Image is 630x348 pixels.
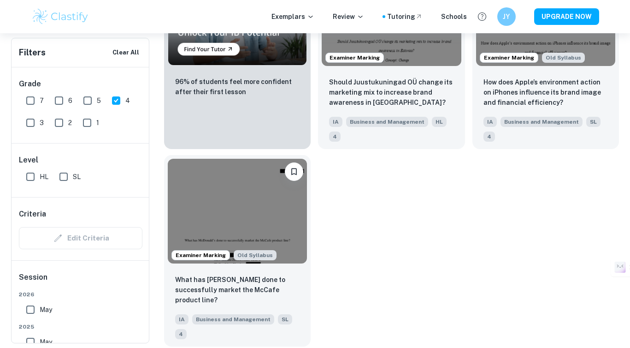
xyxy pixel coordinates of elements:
[586,117,601,127] span: SL
[73,172,81,182] span: SL
[96,118,99,128] span: 1
[542,53,585,63] div: Starting from the May 2024 session, the Business IA requirements have changed. It's OK to refer t...
[441,12,467,22] a: Schools
[175,77,300,97] p: 96% of students feel more confident after their first lesson
[480,54,538,62] span: Examiner Marking
[172,251,230,259] span: Examiner Marking
[19,272,142,290] h6: Session
[19,323,142,331] span: 2025
[175,275,300,305] p: What has McDonald’s done to successfully market the McCafe product line?
[271,12,314,22] p: Exemplars
[329,77,453,108] p: Should Juustukuningad OÜ change its marketing mix to increase brand awareness in Estonia?
[40,118,44,128] span: 3
[40,337,52,347] span: May
[432,117,447,127] span: HL
[501,12,512,22] h6: JY
[175,314,188,324] span: IA
[278,314,292,324] span: SL
[110,46,141,60] button: Clear All
[346,117,428,127] span: Business and Management
[19,290,142,299] span: 2026
[68,96,72,106] span: 6
[19,78,142,90] h6: Grade
[329,117,342,127] span: IA
[333,12,364,22] p: Review
[483,132,495,142] span: 4
[97,96,101,106] span: 5
[474,9,490,24] button: Help and Feedback
[234,250,277,260] span: Old Syllabus
[168,159,307,264] img: Business and Management IA example thumbnail: What has McDonald’s done to successfully
[40,172,48,182] span: HL
[125,96,130,106] span: 4
[497,7,516,26] button: JY
[68,118,72,128] span: 2
[192,314,274,324] span: Business and Management
[234,250,277,260] div: Starting from the May 2024 session, the Business IA requirements have changed. It's OK to refer t...
[19,209,46,220] h6: Criteria
[285,162,303,181] button: Bookmark
[19,227,142,249] div: Criteria filters are unavailable when searching by topic
[387,12,423,22] a: Tutoring
[483,117,497,127] span: IA
[329,132,341,142] span: 4
[326,54,383,62] span: Examiner Marking
[164,156,311,348] a: Examiner MarkingStarting from the May 2024 session, the Business IA requirements have changed. It...
[31,7,90,26] img: Clastify logo
[175,329,187,339] span: 4
[542,53,585,63] span: Old Syllabus
[40,96,44,106] span: 7
[19,155,142,166] h6: Level
[534,8,599,25] button: UPGRADE NOW
[483,77,608,108] p: How does Apple’s environment action on iPhones influence its brand image and financial efficiency?
[19,46,46,59] h6: Filters
[500,117,583,127] span: Business and Management
[40,305,52,315] span: May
